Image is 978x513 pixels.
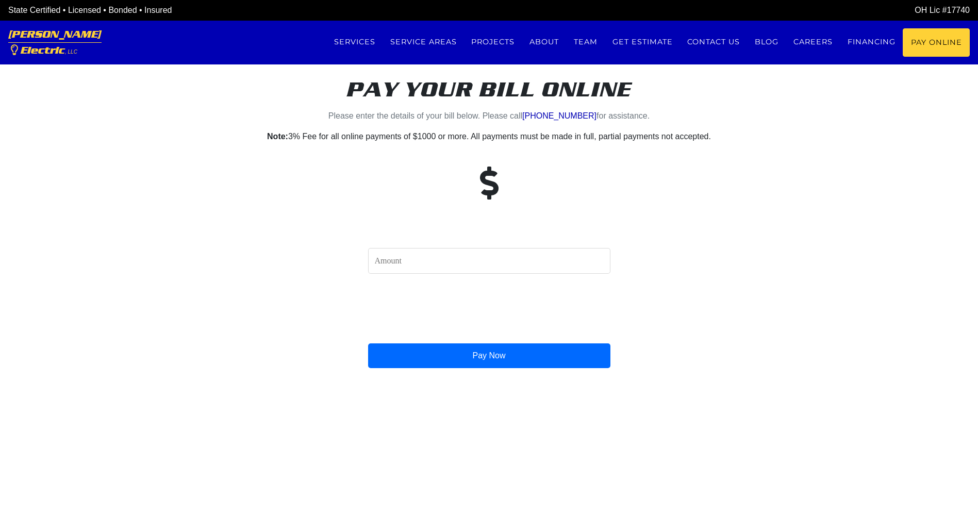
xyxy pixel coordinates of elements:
[522,111,596,120] a: [PHONE_NUMBER]
[203,130,775,143] p: 3% Fee for all online payments of $1000 or more. All payments must be made in full, partial payme...
[8,21,102,64] a: [PERSON_NAME] Electric, LLC
[267,132,288,141] strong: Note:
[464,28,522,56] a: Projects
[680,28,748,56] a: Contact us
[326,28,383,56] a: Services
[786,28,840,56] a: Careers
[567,28,605,56] a: Team
[203,110,775,122] p: Please enter the details of your bill below. Please call for assistance.
[840,28,903,56] a: Financing
[489,4,970,16] div: OH Lic #17740
[368,343,610,368] button: Pay Now
[203,77,775,102] h2: Pay your bill online
[605,28,680,56] a: Get estimate
[65,49,77,55] span: , LLC
[368,248,610,274] input: Amount
[748,28,786,56] a: Blog
[383,28,464,56] a: Service Areas
[8,4,489,16] div: State Certified • Licensed • Bonded • Insured
[903,28,970,57] a: Pay Online
[522,28,567,56] a: About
